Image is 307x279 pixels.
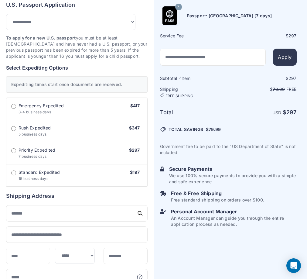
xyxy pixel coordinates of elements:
[160,75,228,81] h6: Subtotal · item
[171,197,264,203] p: Free standard shipping on orders over $100.
[19,176,48,181] span: 15 business days
[6,1,148,9] h6: U.S. Passport Application
[229,75,297,81] div: $
[229,86,297,92] p: $
[129,147,140,153] span: $297
[206,126,221,133] span: $
[169,165,297,173] h6: Secure Payments
[160,6,179,25] img: Product Name
[6,35,76,40] strong: To apply for a new U.S. passport
[6,76,148,93] div: Expediting times start once documents are received.
[288,76,297,81] span: 297
[19,169,60,175] span: Standard Expedited
[165,94,193,98] span: FREE SHIPPING
[130,103,140,108] span: $417
[19,132,47,136] span: 5 business days
[272,110,281,115] span: USD
[19,147,55,153] span: Priority Expedited
[169,126,203,133] span: TOTAL SAVINGS
[6,35,148,59] p: you must be at least [DEMOGRAPHIC_DATA] and have never had a U.S. passport, or your previous pass...
[160,108,228,117] h6: Total
[129,125,140,130] span: $347
[273,49,296,66] button: Apply
[160,143,297,156] p: Government fee to be paid to the "US Department of State" is not included.
[160,86,228,98] h6: Shipping
[229,33,297,39] div: $
[180,76,182,81] span: 1
[273,87,285,92] span: 79.99
[169,173,297,185] p: We use 100% secure payments to provide you with a simple and safe experience.
[187,13,272,19] h6: Passport: [GEOGRAPHIC_DATA] [7 days]
[171,208,297,215] h6: Personal Account Manager
[288,33,297,38] span: 297
[160,33,228,39] h6: Service Fee
[19,125,51,131] span: Rush Expedited
[286,109,297,115] span: 297
[209,127,221,132] span: 79.99
[6,192,148,200] h6: Shipping Address
[130,170,140,175] span: $197
[283,109,297,115] strong: $
[19,154,47,159] span: 7 business days
[286,87,297,92] span: Free
[19,110,51,114] span: 3-4 business days
[171,215,297,227] p: An Account Manager can guide you through the entire application process as needed.
[19,103,64,109] span: Emergency Expedited
[171,190,264,197] h6: Free & Free Shipping
[6,64,148,71] h6: Select Expediting Options
[177,3,179,11] span: 7
[286,258,301,273] div: Open Intercom Messenger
